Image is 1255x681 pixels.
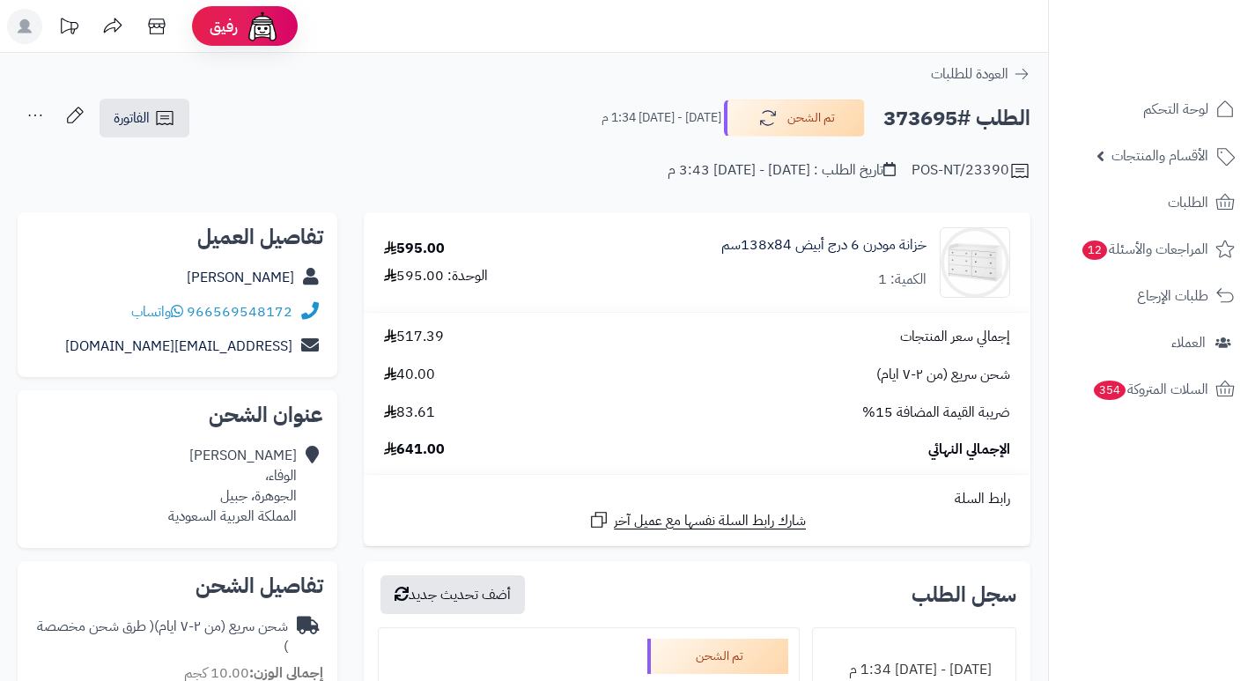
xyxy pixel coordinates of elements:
[1111,144,1208,168] span: الأقسام والمنتجات
[384,440,445,460] span: 641.00
[114,107,150,129] span: الفاتورة
[721,235,926,255] a: خزانة مودرن 6 درج أبيض 138x84سم
[1081,237,1208,262] span: المراجعات والأسئلة
[876,365,1010,385] span: شحن سريع (من ٢-٧ ايام)
[245,9,280,44] img: ai-face.png
[1059,368,1244,411] a: السلات المتروكة354
[37,616,288,657] span: ( طرق شحن مخصصة )
[380,575,525,614] button: أضف تحديث جديد
[1059,322,1244,364] a: العملاء
[384,403,435,423] span: 83.61
[100,99,189,137] a: الفاتورة
[1171,330,1206,355] span: العملاء
[210,16,238,37] span: رفيق
[1082,241,1107,260] span: 12
[1168,190,1208,215] span: الطلبات
[32,226,323,248] h2: تفاصيل العميل
[32,617,288,657] div: شحن سريع (من ٢-٧ ايام)
[1092,377,1208,402] span: السلات المتروكة
[131,301,183,322] a: واتساب
[668,160,896,181] div: تاريخ الطلب : [DATE] - [DATE] 3:43 م
[32,404,323,426] h2: عنوان الشحن
[384,239,445,259] div: 595.00
[912,160,1030,181] div: POS-NT/23390
[371,489,1023,509] div: رابط السلة
[47,9,91,48] a: تحديثات المنصة
[65,336,292,357] a: [EMAIL_ADDRESS][DOMAIN_NAME]
[862,403,1010,423] span: ضريبة القيمة المضافة 15%
[1143,97,1208,122] span: لوحة التحكم
[647,639,788,674] div: تم الشحن
[32,575,323,596] h2: تفاصيل الشحن
[1059,275,1244,317] a: طلبات الإرجاع
[900,327,1010,347] span: إجمالي سعر المنتجات
[187,267,294,288] a: [PERSON_NAME]
[384,327,444,347] span: 517.39
[912,584,1016,605] h3: سجل الطلب
[883,100,1030,137] h2: الطلب #373695
[878,270,926,290] div: الكمية: 1
[1094,381,1126,400] span: 354
[1059,181,1244,224] a: الطلبات
[384,266,488,286] div: الوحدة: 595.00
[187,301,292,322] a: 966569548172
[602,109,721,127] small: [DATE] - [DATE] 1:34 م
[931,63,1008,85] span: العودة للطلبات
[588,509,806,531] a: شارك رابط السلة نفسها مع عميل آخر
[1059,228,1244,270] a: المراجعات والأسئلة12
[384,365,435,385] span: 40.00
[1059,88,1244,130] a: لوحة التحكم
[941,227,1009,298] img: 1710267216-110115010044-90x90.jpg
[168,446,297,526] div: [PERSON_NAME] الوفاء، الجوهرة، جبيل المملكة العربية السعودية
[1137,284,1208,308] span: طلبات الإرجاع
[928,440,1010,460] span: الإجمالي النهائي
[614,511,806,531] span: شارك رابط السلة نفسها مع عميل آخر
[724,100,865,137] button: تم الشحن
[931,63,1030,85] a: العودة للطلبات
